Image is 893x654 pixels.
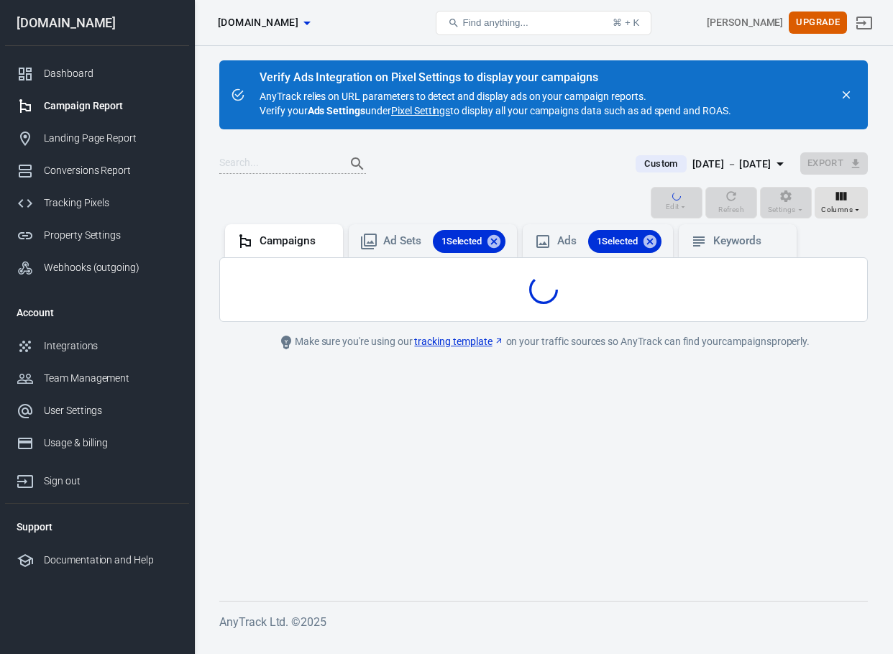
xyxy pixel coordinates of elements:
[5,252,189,284] a: Webhooks (outgoing)
[218,14,298,32] span: samcart.com
[44,403,178,418] div: User Settings
[5,219,189,252] a: Property Settings
[212,9,316,36] button: [DOMAIN_NAME]
[44,553,178,568] div: Documentation and Help
[557,230,661,253] div: Ads
[5,122,189,155] a: Landing Page Report
[713,234,785,249] div: Keywords
[5,459,189,497] a: Sign out
[414,334,503,349] a: tracking template
[44,66,178,81] div: Dashboard
[44,260,178,275] div: Webhooks (outgoing)
[836,85,856,105] button: close
[588,234,646,249] span: 1 Selected
[340,147,375,181] button: Search
[433,234,491,249] span: 1 Selected
[260,234,331,249] div: Campaigns
[44,163,178,178] div: Conversions Report
[44,474,178,489] div: Sign out
[5,510,189,544] li: Support
[5,330,189,362] a: Integrations
[5,295,189,330] li: Account
[260,72,731,118] div: AnyTrack relies on URL parameters to detect and display ads on your campaign reports. Verify your...
[5,362,189,395] a: Team Management
[219,613,868,631] h6: AnyTrack Ltd. © 2025
[436,11,651,35] button: Find anything...⌘ + K
[44,371,178,386] div: Team Management
[462,17,528,28] span: Find anything...
[44,228,178,243] div: Property Settings
[5,427,189,459] a: Usage & billing
[588,230,661,253] div: 1Selected
[5,155,189,187] a: Conversions Report
[707,15,783,30] div: Account id: j9Cy1dVm
[391,103,450,118] a: Pixel Settings
[613,17,639,28] div: ⌘ + K
[433,230,506,253] div: 1Selected
[5,57,189,90] a: Dashboard
[5,187,189,219] a: Tracking Pixels
[44,338,178,354] div: Integrations
[383,230,505,253] div: Ad Sets
[260,70,731,85] div: Verify Ads Integration on Pixel Settings to display your campaigns
[847,6,881,40] a: Sign out
[44,195,178,211] div: Tracking Pixels
[5,17,189,29] div: [DOMAIN_NAME]
[220,333,867,351] div: Make sure you're using our on your traffic sources so AnyTrack can find your campaigns properly.
[44,98,178,114] div: Campaign Report
[44,436,178,451] div: Usage & billing
[638,157,683,171] span: Custom
[692,155,771,173] div: [DATE] － [DATE]
[44,131,178,146] div: Landing Page Report
[308,105,366,116] strong: Ads Settings
[789,11,847,34] button: Upgrade
[624,152,800,176] button: Custom[DATE] － [DATE]
[219,155,334,173] input: Search...
[821,203,853,216] span: Columns
[5,395,189,427] a: User Settings
[5,90,189,122] a: Campaign Report
[815,187,868,218] button: Columns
